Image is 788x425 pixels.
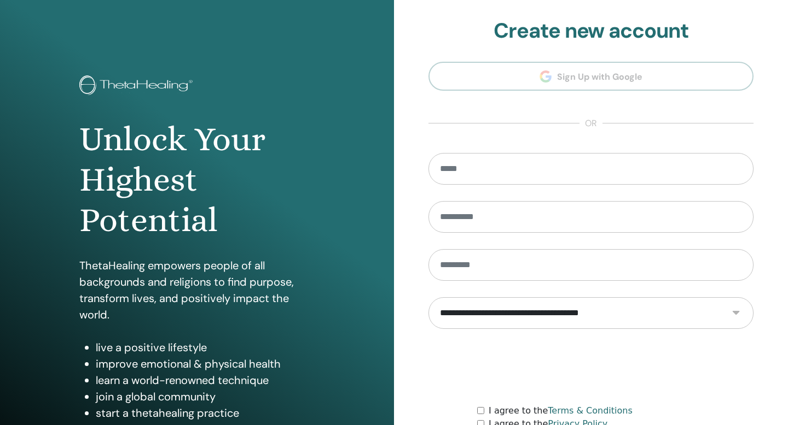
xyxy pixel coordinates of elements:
[428,19,754,44] h2: Create new account
[79,119,315,241] h1: Unlock Your Highest Potential
[548,405,632,416] a: Terms & Conditions
[96,405,315,421] li: start a thetahealing practice
[96,388,315,405] li: join a global community
[79,257,315,323] p: ThetaHealing empowers people of all backgrounds and religions to find purpose, transform lives, a...
[489,404,633,417] label: I agree to the
[96,356,315,372] li: improve emotional & physical health
[508,345,674,388] iframe: reCAPTCHA
[96,339,315,356] li: live a positive lifestyle
[96,372,315,388] li: learn a world-renowned technique
[580,117,602,130] span: or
